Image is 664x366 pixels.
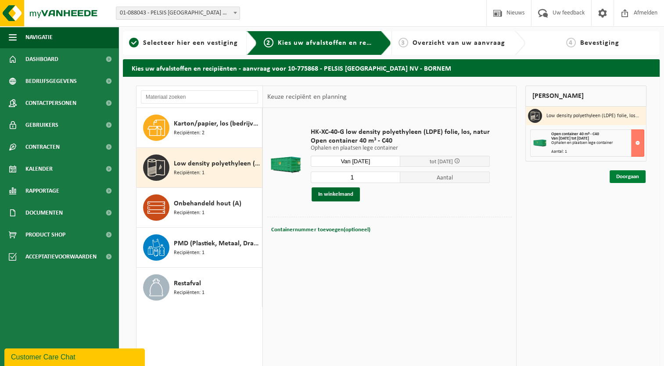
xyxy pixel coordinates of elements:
[136,148,262,188] button: Low density polyethyleen (LDPE) folie, los, naturel Recipiënten: 1
[129,38,139,47] span: 1
[127,38,240,48] a: 1Selecteer hier een vestiging
[143,39,238,47] span: Selecteer hier een vestiging
[116,7,240,19] span: 01-088043 - PELSIS BELGIUM NV - BORNEM
[311,128,490,136] span: HK-XC-40-G low density polyethyleen (LDPE) folie, los, natur
[566,38,576,47] span: 4
[311,145,490,151] p: Ophalen en plaatsen lege container
[311,136,490,145] span: Open container 40 m³ - C40
[174,209,205,217] span: Recipiënten: 1
[174,238,260,249] span: PMD (Plastiek, Metaal, Drankkartons) (bedrijven)
[25,48,58,70] span: Dashboard
[116,7,240,20] span: 01-088043 - PELSIS BELGIUM NV - BORNEM
[25,26,53,48] span: Navigatie
[546,109,639,123] h3: Low density polyethyleen (LDPE) folie, los, naturel
[136,268,262,307] button: Restafval Recipiënten: 1
[136,108,262,148] button: Karton/papier, los (bedrijven) Recipiënten: 2
[25,224,65,246] span: Product Shop
[25,136,60,158] span: Contracten
[25,202,63,224] span: Documenten
[4,347,147,366] iframe: chat widget
[430,159,453,165] span: tot [DATE]
[174,169,205,177] span: Recipiënten: 1
[174,158,260,169] span: Low density polyethyleen (LDPE) folie, los, naturel
[551,150,644,154] div: Aantal: 1
[311,156,400,167] input: Selecteer datum
[174,289,205,297] span: Recipiënten: 1
[25,158,53,180] span: Kalender
[25,246,97,268] span: Acceptatievoorwaarden
[610,170,646,183] a: Doorgaan
[136,228,262,268] button: PMD (Plastiek, Metaal, Drankkartons) (bedrijven) Recipiënten: 1
[263,86,351,108] div: Keuze recipiënt en planning
[278,39,398,47] span: Kies uw afvalstoffen en recipiënten
[398,38,408,47] span: 3
[174,118,260,129] span: Karton/papier, los (bedrijven)
[580,39,619,47] span: Bevestiging
[25,92,76,114] span: Contactpersonen
[25,114,58,136] span: Gebruikers
[551,141,644,145] div: Ophalen en plaatsen lege container
[551,132,599,136] span: Open container 40 m³ - C40
[174,198,241,209] span: Onbehandeld hout (A)
[270,224,371,236] button: Containernummer toevoegen(optioneel)
[551,136,589,141] strong: Van [DATE] tot [DATE]
[271,227,370,233] span: Containernummer toevoegen(optioneel)
[141,90,258,104] input: Materiaal zoeken
[174,278,201,289] span: Restafval
[25,180,59,202] span: Rapportage
[174,129,205,137] span: Recipiënten: 2
[400,172,490,183] span: Aantal
[25,70,77,92] span: Bedrijfsgegevens
[174,249,205,257] span: Recipiënten: 1
[413,39,505,47] span: Overzicht van uw aanvraag
[312,187,360,201] button: In winkelmand
[123,59,660,76] h2: Kies uw afvalstoffen en recipiënten - aanvraag voor 10-775868 - PELSIS [GEOGRAPHIC_DATA] NV - BORNEM
[525,86,646,107] div: [PERSON_NAME]
[136,188,262,228] button: Onbehandeld hout (A) Recipiënten: 1
[264,38,273,47] span: 2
